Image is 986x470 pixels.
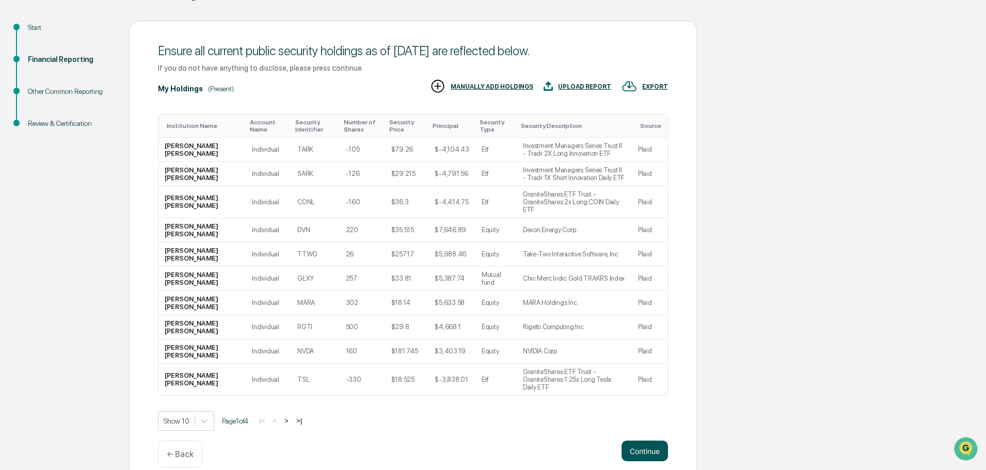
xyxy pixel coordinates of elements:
div: Review & Certification [28,118,113,129]
td: $7,646.89 [428,218,475,242]
td: DVN [291,218,339,242]
td: 302 [340,291,385,315]
td: Plaid [632,242,667,267]
button: > [281,416,292,425]
td: Plaid [632,267,667,291]
td: [PERSON_NAME] [PERSON_NAME] [158,267,246,291]
div: Start new chat [35,79,169,89]
td: $29.8 [385,315,429,339]
td: -160 [340,186,385,218]
span: Page 1 of 4 [222,417,248,425]
td: Equity [475,291,517,315]
td: -330 [340,364,385,395]
td: Etf [475,186,517,218]
button: < [269,416,280,425]
td: Plaid [632,339,667,364]
td: Individual [246,186,291,218]
div: Toggle SortBy [250,119,287,133]
td: MARA Holdings Inc. [517,291,632,315]
td: Equity [475,242,517,267]
td: Plaid [632,138,667,162]
img: MANUALLY ADD HOLDINGS [430,78,446,94]
p: ← Back [167,449,194,459]
div: My Holdings [158,85,203,93]
td: Individual [246,267,291,291]
td: Etf [475,138,517,162]
div: Toggle SortBy [389,119,425,133]
td: [PERSON_NAME] [PERSON_NAME] [158,291,246,315]
td: GLXY [291,267,339,291]
td: NVIDIA Corp [517,339,632,364]
td: Individual [246,218,291,242]
td: [PERSON_NAME] [PERSON_NAME] [158,242,246,267]
td: $-4,414.75 [428,186,475,218]
td: Individual [246,162,291,186]
td: [PERSON_NAME] [PERSON_NAME] [158,162,246,186]
a: 🔎Data Lookup [6,145,69,164]
td: Etf [475,162,517,186]
td: GraniteShares ETF Trust - GraniteShares 1.25x Long Tesla Daily ETF [517,364,632,395]
td: 26 [340,242,385,267]
td: $-3,838.01 [428,364,475,395]
img: UPLOAD REPORT [544,78,553,94]
div: (Present) [208,85,234,93]
td: $5,387.74 [428,267,475,291]
td: Mutual fund [475,267,517,291]
td: Individual [246,138,291,162]
div: Toggle SortBy [521,122,628,129]
td: $-4,104.43 [428,138,475,162]
td: $5,988.46 [428,242,475,267]
div: 🔎 [10,151,19,159]
div: EXPORT [642,83,668,90]
td: Plaid [632,291,667,315]
td: Take-Two Interactive Software, Inc. [517,242,632,267]
td: 500 [340,315,385,339]
div: Ensure all current public security holdings as of [DATE] are reflected below. [158,43,668,58]
td: $-4,791.56 [428,162,475,186]
div: We're available if you need us! [35,89,131,98]
td: RGTI [291,315,339,339]
div: Toggle SortBy [344,119,381,133]
td: Plaid [632,315,667,339]
td: Investment Managers Series Trust II - Tradr 1X Short Innovation Daily ETF [517,162,632,186]
td: $18.525 [385,364,429,395]
td: -105 [340,138,385,162]
td: SARK [291,162,339,186]
td: CONL [291,186,339,218]
img: 1746055101610-c473b297-6a78-478c-a979-82029cc54cd1 [10,79,29,98]
td: [PERSON_NAME] [PERSON_NAME] [158,138,246,162]
td: [PERSON_NAME] [PERSON_NAME] [158,186,246,218]
td: Equity [475,218,517,242]
img: EXPORT [622,78,637,94]
a: 🗄️Attestations [71,126,132,144]
td: $4,668.1 [428,315,475,339]
td: Individual [246,364,291,395]
div: Start [28,22,113,33]
td: $257.17 [385,242,429,267]
td: -126 [340,162,385,186]
td: $181.745 [385,339,429,364]
td: 160 [340,339,385,364]
td: Equity [475,315,517,339]
td: TSL [291,364,339,395]
div: UPLOAD REPORT [558,83,611,90]
div: Financial Reporting [28,54,113,65]
td: Individual [246,339,291,364]
div: If you do not have anything to disclose, please press continue. [158,63,668,72]
p: How can we help? [10,22,188,38]
div: Other Common Reporting [28,86,113,97]
td: Plaid [632,364,667,395]
div: Toggle SortBy [295,119,335,133]
td: GraniteShares ETF Trust - GraniteShares 2x Long COIN Daily ETF [517,186,632,218]
td: Investment Managers Series Trust II - Tradr 2X Long Innovation ETF [517,138,632,162]
iframe: Open customer support [953,436,981,464]
td: [PERSON_NAME] [PERSON_NAME] [158,315,246,339]
span: Pylon [103,175,125,183]
td: TTWO [291,242,339,267]
td: Individual [246,291,291,315]
button: |< [256,416,268,425]
td: Chic Merc Indic Gold TRAKRS Index [517,267,632,291]
td: 220 [340,218,385,242]
td: $33.81 [385,267,429,291]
